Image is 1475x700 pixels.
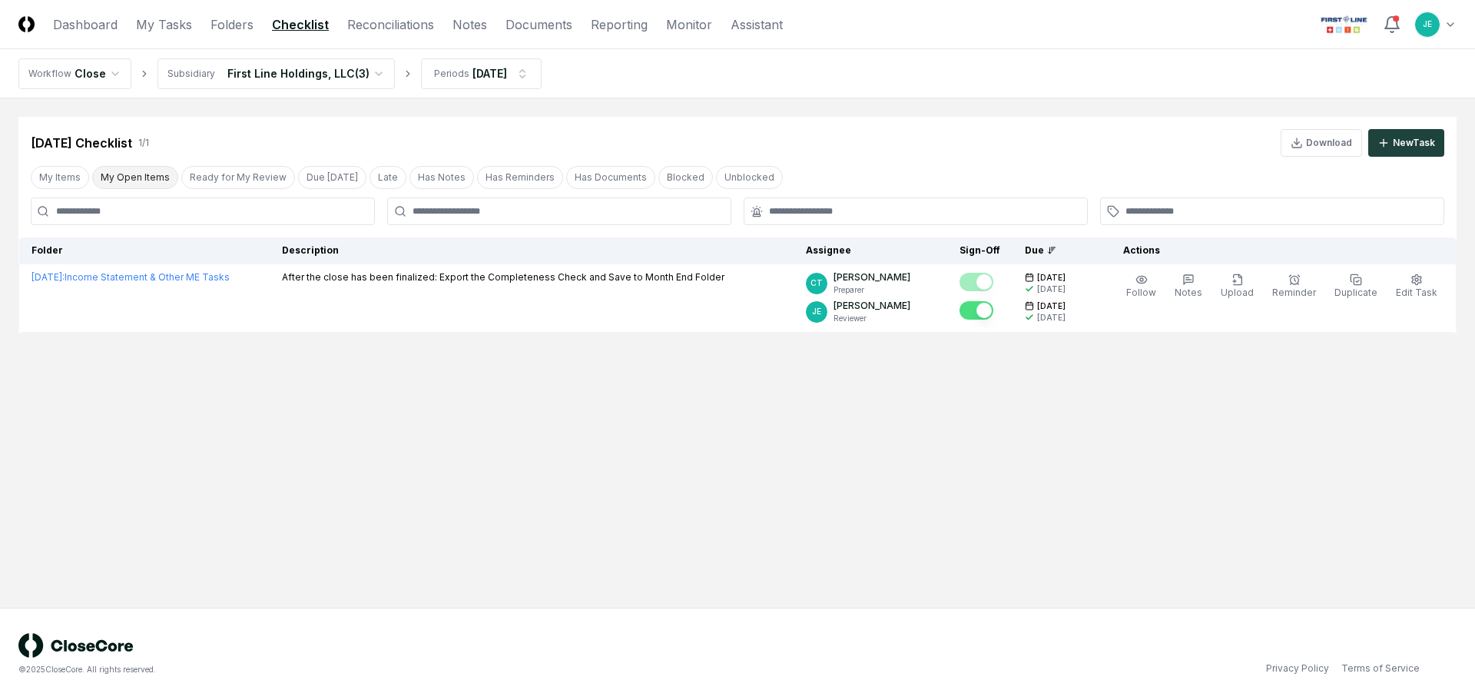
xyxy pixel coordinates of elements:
button: Blocked [658,166,713,189]
th: Description [270,237,794,264]
p: [PERSON_NAME] [834,299,910,313]
button: My Open Items [92,166,178,189]
div: [DATE] [1037,284,1066,295]
div: Subsidiary [167,67,215,81]
span: CT [810,277,823,289]
span: Notes [1175,287,1202,298]
span: Follow [1126,287,1156,298]
nav: breadcrumb [18,58,542,89]
button: Unblocked [716,166,783,189]
span: Reminder [1272,287,1316,298]
img: logo [18,633,134,658]
button: Mark complete [960,301,993,320]
button: Ready for My Review [181,166,295,189]
span: Duplicate [1334,287,1377,298]
div: [DATE] [1037,312,1066,323]
button: Reminder [1269,270,1319,303]
a: Privacy Policy [1266,662,1329,675]
a: Dashboard [53,15,118,34]
a: Terms of Service [1341,662,1420,675]
a: Monitor [666,15,712,34]
button: Has Notes [409,166,474,189]
a: My Tasks [136,15,192,34]
img: Logo [18,16,35,32]
a: Folders [210,15,254,34]
p: Reviewer [834,313,910,324]
div: New Task [1393,136,1435,150]
a: [DATE]:Income Statement & Other ME Tasks [31,271,230,283]
button: Periods[DATE] [421,58,542,89]
a: Reporting [591,15,648,34]
button: Has Reminders [477,166,563,189]
th: Assignee [794,237,947,264]
th: Folder [19,237,270,264]
a: Checklist [272,15,329,34]
div: Actions [1111,244,1444,257]
button: Follow [1123,270,1159,303]
button: Download [1281,129,1362,157]
button: JE [1414,11,1441,38]
div: Workflow [28,67,71,81]
img: First Line Technology logo [1318,12,1371,37]
span: [DATE] [1037,272,1066,284]
button: Edit Task [1393,270,1440,303]
div: Periods [434,67,469,81]
button: Mark complete [960,273,993,291]
div: 1 / 1 [138,136,149,150]
a: Notes [452,15,487,34]
a: Assistant [731,15,783,34]
span: [DATE] : [31,271,65,283]
button: My Items [31,166,89,189]
button: Duplicate [1331,270,1381,303]
div: [DATE] Checklist [31,134,132,152]
span: [DATE] [1037,300,1066,312]
button: NewTask [1368,129,1444,157]
div: Due [1025,244,1086,257]
p: Preparer [834,284,910,296]
p: After the close has been finalized: Export the Completeness Check and Save to Month End Folder [282,270,724,284]
th: Sign-Off [947,237,1013,264]
button: Upload [1218,270,1257,303]
a: Documents [505,15,572,34]
button: Due Today [298,166,366,189]
button: Late [370,166,406,189]
button: Has Documents [566,166,655,189]
p: [PERSON_NAME] [834,270,910,284]
div: [DATE] [472,65,507,81]
span: Edit Task [1396,287,1437,298]
span: Upload [1221,287,1254,298]
a: Reconciliations [347,15,434,34]
span: JE [1423,18,1432,30]
button: Notes [1172,270,1205,303]
span: JE [812,306,821,317]
div: © 2025 CloseCore. All rights reserved. [18,664,737,675]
